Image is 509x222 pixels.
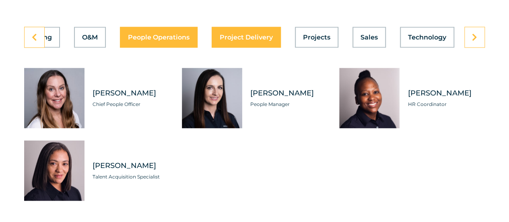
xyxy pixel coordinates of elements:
[361,34,378,40] span: Sales
[93,160,170,170] span: [PERSON_NAME]
[408,88,485,98] span: [PERSON_NAME]
[82,34,98,40] span: O&M
[93,100,170,108] span: Chief People Officer
[408,100,485,108] span: HR Coordinator
[93,172,170,181] span: Talent Acquisition Specialist
[24,27,485,201] div: Tabs. Open items with Enter or Space, close with Escape and navigate using the Arrow keys.
[250,88,328,98] span: [PERSON_NAME]
[220,34,273,40] span: Project Delivery
[408,34,446,40] span: Technology
[128,34,190,40] span: People Operations
[250,100,328,108] span: People Manager
[93,88,170,98] span: [PERSON_NAME]
[303,34,330,40] span: Projects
